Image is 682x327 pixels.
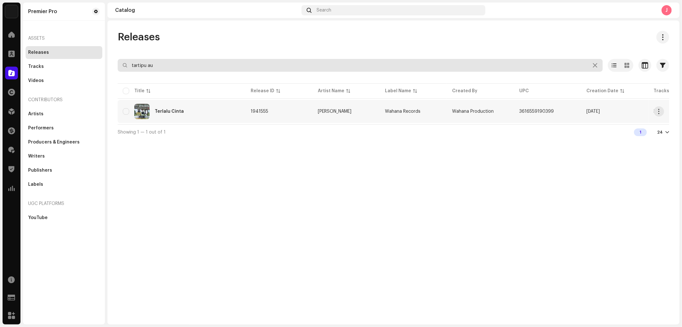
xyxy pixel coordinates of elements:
[26,74,102,87] re-m-nav-item: Videos
[118,130,166,135] span: Showing 1 — 1 out of 1
[28,78,44,83] div: Videos
[251,109,268,114] span: 1941555
[26,60,102,73] re-m-nav-item: Tracks
[26,164,102,177] re-m-nav-item: Publishers
[657,130,663,135] div: 24
[28,154,45,159] div: Writers
[118,31,160,44] span: Releases
[115,8,299,13] div: Catalog
[586,88,618,94] div: Creation Date
[318,109,351,114] div: [PERSON_NAME]
[134,88,145,94] div: Title
[519,109,554,114] span: 3616559190399
[452,109,494,114] span: Wahana Production
[26,150,102,163] re-m-nav-item: Writers
[28,140,80,145] div: Producers & Engineers
[5,5,18,18] img: 64f15ab7-a28a-4bb5-a164-82594ec98160
[26,46,102,59] re-m-nav-item: Releases
[28,215,48,220] div: YouTube
[251,88,274,94] div: Release ID
[28,111,43,117] div: Artists
[26,211,102,224] re-m-nav-item: YouTube
[28,126,54,131] div: Performers
[155,109,184,114] div: Terlalu Cinta
[586,109,600,114] span: Sep 14, 2023
[26,92,102,108] re-a-nav-header: Contributors
[654,109,656,114] span: 3
[118,59,603,72] input: Search
[134,104,150,119] img: f1c6c208-5c58-4abd-9a01-6919a8386c40
[28,182,43,187] div: Labels
[28,64,44,69] div: Tracks
[385,109,420,114] span: Wahana Records
[634,128,647,136] div: 1
[318,88,344,94] div: Artist Name
[26,108,102,120] re-m-nav-item: Artists
[26,31,102,46] re-a-nav-header: Assets
[26,122,102,135] re-m-nav-item: Performers
[26,196,102,211] re-a-nav-header: UGC Platforms
[26,136,102,149] re-m-nav-item: Producers & Engineers
[28,168,52,173] div: Publishers
[28,9,57,14] div: Premier Pro
[662,5,672,15] div: J
[317,8,331,13] span: Search
[28,50,49,55] div: Releases
[26,178,102,191] re-m-nav-item: Labels
[385,88,411,94] div: Label Name
[318,109,375,114] span: Parna King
